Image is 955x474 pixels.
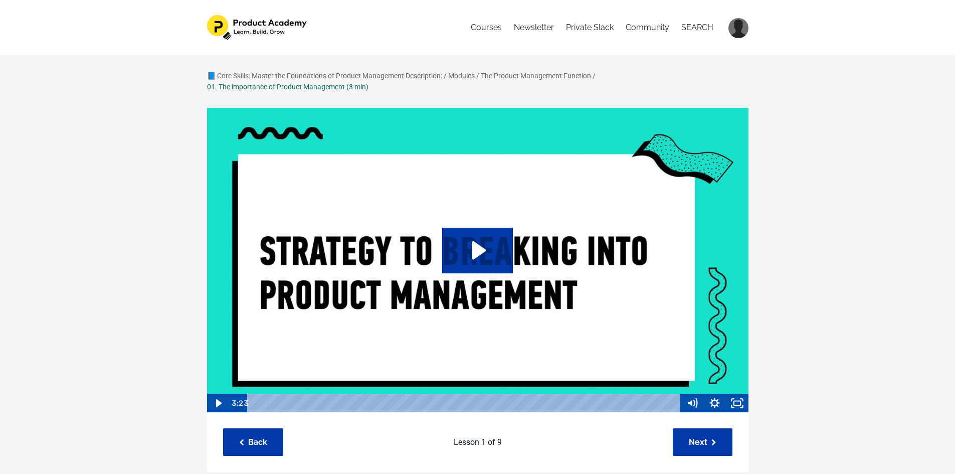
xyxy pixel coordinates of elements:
[726,394,748,413] button: Fullscreen
[442,228,513,273] button: Play Video: sites/127338/video/7Sub6DwRrCr2dma8ieLV_01._The_importance_of_Product_Management.mp4
[207,394,229,413] button: Play Video
[728,18,748,38] img: ba65f16748648b06cfb1d774f67af23c
[255,394,675,413] div: Playbar
[476,70,479,81] div: /
[481,72,591,80] a: The Product Management Function
[444,70,447,81] div: /
[223,428,283,456] a: Back
[673,428,732,456] a: Next
[626,15,669,40] a: Community
[703,394,726,413] button: Show settings menu
[471,15,502,40] a: Courses
[514,15,554,40] a: Newsletter
[207,72,442,80] a: 📘 Core Skills: Master the Foundations of Product Management Description:
[207,81,368,92] div: 01. The importance of Product Management (3 min)
[288,436,668,449] p: Lesson 1 of 9
[448,72,475,80] a: Modules
[593,70,596,81] div: /
[681,394,703,413] button: Mute
[681,15,713,40] a: SEARCH
[207,15,309,40] img: 1e4575b-f30f-f7bc-803-1053f84514_582dc3fb-c1b0-4259-95ab-5487f20d86c3.png
[566,15,614,40] a: Private Slack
